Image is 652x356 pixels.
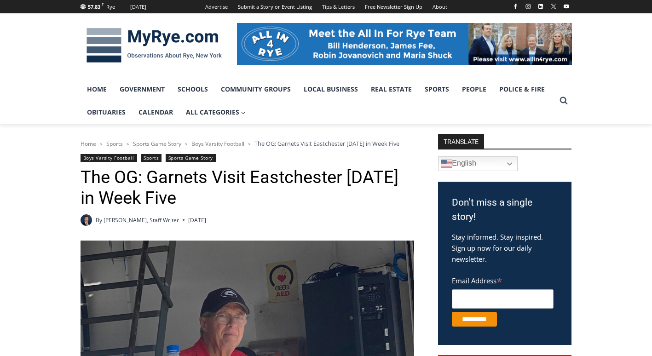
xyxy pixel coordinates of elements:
a: Government [113,78,171,101]
span: > [185,141,188,147]
img: MyRye.com [81,22,228,69]
a: Author image [81,214,92,226]
h1: The OG: Garnets Visit Eastchester [DATE] in Week Five [81,167,414,209]
a: People [456,78,493,101]
a: Sports Game Story [133,140,181,148]
span: > [248,141,251,147]
a: Linkedin [535,1,546,12]
a: YouTube [561,1,572,12]
a: Calendar [132,101,179,124]
a: Sports [418,78,456,101]
img: All in for Rye [237,23,572,64]
a: Sports [141,154,162,162]
a: Facebook [510,1,521,12]
strong: TRANSLATE [438,134,484,149]
a: Instagram [523,1,534,12]
a: All Categories [179,101,252,124]
a: Schools [171,78,214,101]
a: Home [81,78,113,101]
a: Real Estate [364,78,418,101]
img: Charlie Morris headshot PROFESSIONAL HEADSHOT [81,214,92,226]
button: View Search Form [555,92,572,109]
img: en [441,158,452,169]
h3: Don't miss a single story! [452,195,558,224]
a: [PERSON_NAME], Staff Writer [104,216,179,224]
a: Home [81,140,96,148]
a: Local Business [297,78,364,101]
a: Boys Varsity Football [191,140,244,148]
span: > [127,141,129,147]
a: Sports [106,140,123,148]
nav: Primary Navigation [81,78,555,124]
div: [DATE] [130,3,146,11]
a: Boys Varsity Football [81,154,137,162]
span: 57.83 [88,3,100,10]
div: Rye [106,3,115,11]
p: Stay informed. Stay inspired. Sign up now for our daily newsletter. [452,231,558,264]
nav: Breadcrumbs [81,139,414,148]
span: > [100,141,103,147]
a: X [548,1,559,12]
a: Community Groups [214,78,297,101]
span: The OG: Garnets Visit Eastchester [DATE] in Week Five [254,139,399,148]
time: [DATE] [188,216,206,224]
label: Email Address [452,271,554,288]
a: English [438,156,518,171]
a: Sports Game Story [166,154,216,162]
span: By [96,216,102,224]
span: F [102,2,104,7]
a: Police & Fire [493,78,551,101]
span: All Categories [186,107,246,117]
a: Obituaries [81,101,132,124]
